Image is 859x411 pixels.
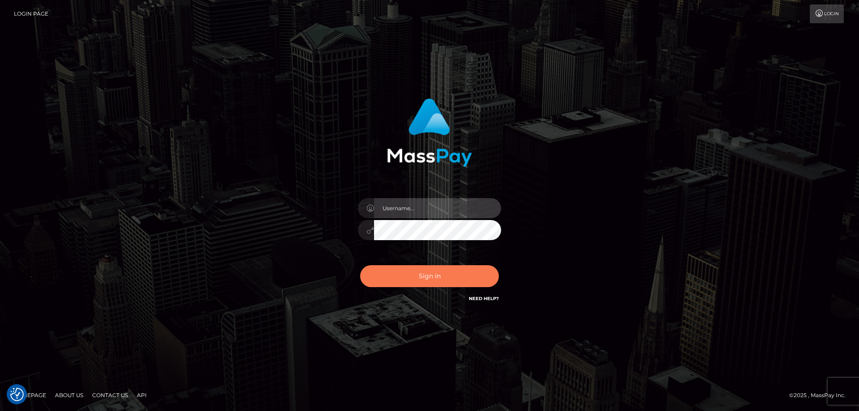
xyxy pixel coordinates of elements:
button: Consent Preferences [10,388,24,401]
a: Homepage [10,388,50,402]
a: Login [810,4,844,23]
a: Contact Us [89,388,132,402]
input: Username... [374,198,501,218]
img: Revisit consent button [10,388,24,401]
a: Login Page [14,4,48,23]
a: API [133,388,150,402]
a: Need Help? [469,296,499,301]
img: MassPay Login [387,98,472,167]
a: About Us [51,388,87,402]
button: Sign in [360,265,499,287]
div: © 2025 , MassPay Inc. [789,390,852,400]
